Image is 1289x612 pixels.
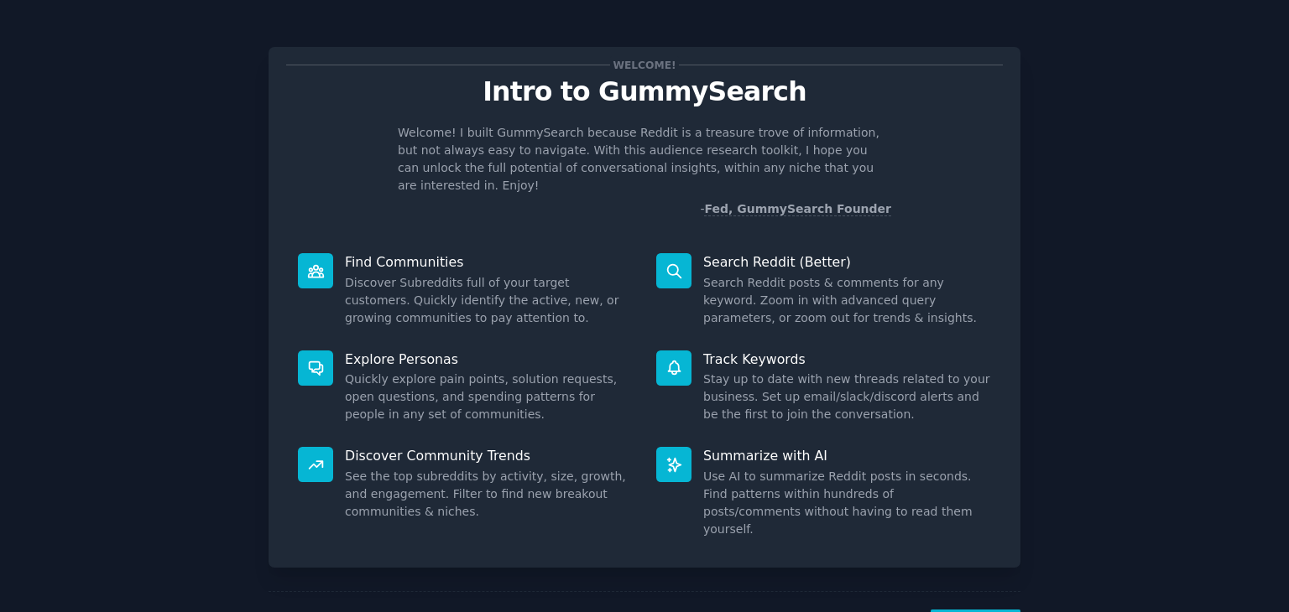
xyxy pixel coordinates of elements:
[345,371,633,423] dd: Quickly explore pain points, solution requests, open questions, and spending patterns for people ...
[703,350,991,368] p: Track Keywords
[345,253,633,271] p: Find Communities
[345,447,633,464] p: Discover Community Trends
[345,274,633,327] dd: Discover Subreddits full of your target customers. Quickly identify the active, new, or growing c...
[703,371,991,423] dd: Stay up to date with new threads related to your business. Set up email/slack/discord alerts and ...
[703,447,991,464] p: Summarize with AI
[345,350,633,368] p: Explore Personas
[286,77,1003,106] p: Intro to GummySearch
[703,468,991,538] dd: Use AI to summarize Reddit posts in seconds. Find patterns within hundreds of posts/comments with...
[345,468,633,521] dd: See the top subreddits by activity, size, growth, and engagement. Filter to find new breakout com...
[398,124,891,194] p: Welcome! I built GummySearch because Reddit is a treasure trove of information, but not always ea...
[703,274,991,327] dd: Search Reddit posts & comments for any keyword. Zoom in with advanced query parameters, or zoom o...
[704,202,891,216] a: Fed, GummySearch Founder
[610,56,679,74] span: Welcome!
[700,200,891,218] div: -
[703,253,991,271] p: Search Reddit (Better)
